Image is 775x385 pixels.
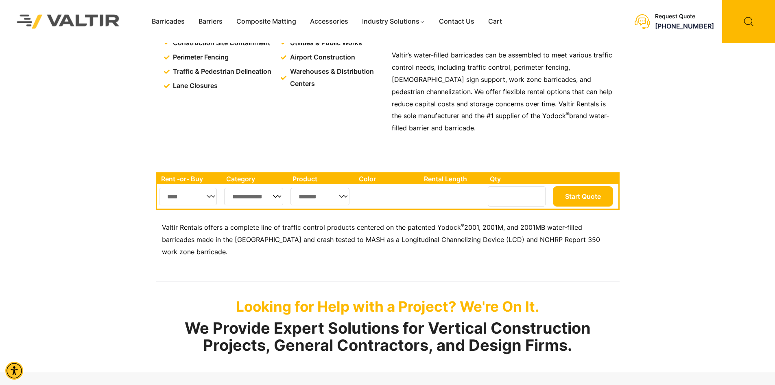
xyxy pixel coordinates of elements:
[171,66,271,78] span: Traffic & Pedestrian Delineation
[461,222,464,229] sup: ®
[171,51,229,64] span: Perimeter Fencing
[224,188,284,205] select: Single select
[162,223,600,256] span: 2001, 2001M, and 2001MB water-filled barricades made in the [GEOGRAPHIC_DATA] and crash tested to...
[288,51,355,64] span: Airport Construction
[157,174,222,184] th: Rent -or- Buy
[162,223,461,231] span: Valtir Rentals offers a complete line of traffic control products centered on the patented Yodock
[156,298,620,315] p: Looking for Help with a Project? We're On It.
[355,174,420,184] th: Color
[288,66,385,90] span: Warehouses & Distribution Centers
[290,188,349,205] select: Single select
[420,174,486,184] th: Rental Length
[222,174,289,184] th: Category
[192,15,229,28] a: Barriers
[159,188,217,205] select: Single select
[655,13,714,20] div: Request Quote
[229,15,303,28] a: Composite Matting
[156,320,620,354] h2: We Provide Expert Solutions for Vertical Construction Projects, General Contractors, and Design F...
[171,37,270,49] span: Construction Site Containment
[486,174,550,184] th: Qty
[5,362,23,380] div: Accessibility Menu
[481,15,509,28] a: Cart
[303,15,355,28] a: Accessories
[432,15,481,28] a: Contact Us
[145,15,192,28] a: Barricades
[566,111,569,117] sup: ®
[288,37,362,49] span: Utilities & Public Works
[488,186,546,207] input: Number
[288,174,355,184] th: Product
[171,80,218,92] span: Lane Closures
[355,15,432,28] a: Industry Solutions
[6,4,131,39] img: Valtir Rentals
[553,186,613,207] button: Start Quote
[655,22,714,30] a: call (888) 496-3625
[392,49,616,134] p: Valtir’s water-filled barricades can be assembled to meet various traffic control needs, includin...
